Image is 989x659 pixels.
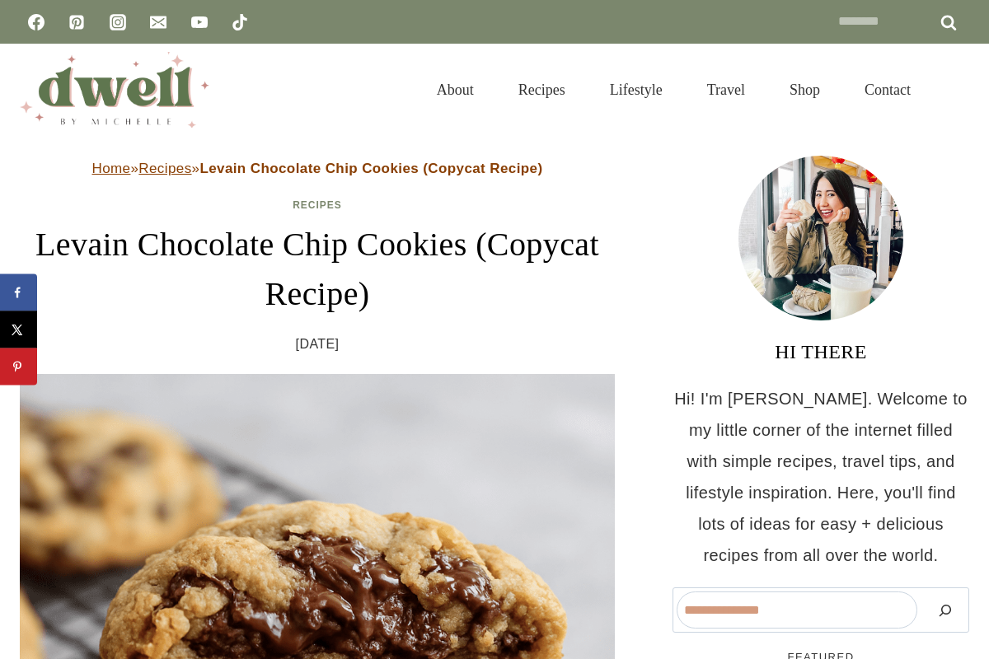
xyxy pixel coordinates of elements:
[496,61,588,119] a: Recipes
[223,6,256,39] a: TikTok
[926,591,965,629] button: Search
[20,220,615,319] h1: Levain Chocolate Chip Cookies (Copycat Recipe)
[60,6,93,39] a: Pinterest
[92,161,131,176] a: Home
[767,61,842,119] a: Shop
[415,61,496,119] a: About
[20,52,209,128] img: DWELL by michelle
[293,199,342,211] a: Recipes
[101,6,134,39] a: Instagram
[199,161,542,176] strong: Levain Chocolate Chip Cookies (Copycat Recipe)
[142,6,175,39] a: Email
[92,161,543,176] span: » »
[296,332,340,357] time: [DATE]
[138,161,191,176] a: Recipes
[685,61,767,119] a: Travel
[673,383,969,571] p: Hi! I'm [PERSON_NAME]. Welcome to my little corner of the internet filled with simple recipes, tr...
[20,6,53,39] a: Facebook
[588,61,685,119] a: Lifestyle
[673,337,969,367] h3: HI THERE
[183,6,216,39] a: YouTube
[415,61,933,119] nav: Primary Navigation
[941,76,969,104] button: View Search Form
[842,61,933,119] a: Contact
